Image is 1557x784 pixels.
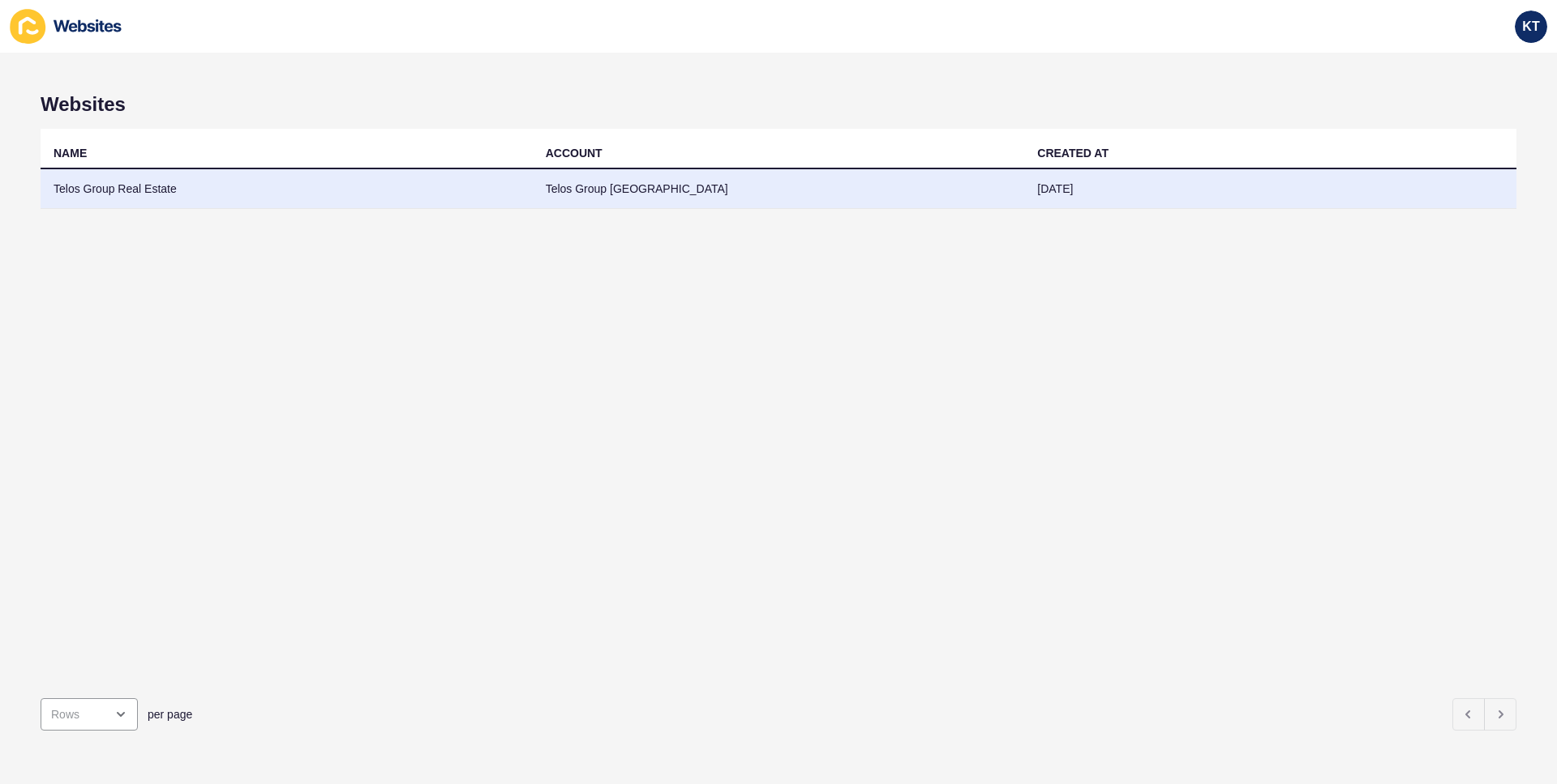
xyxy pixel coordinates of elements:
div: open menu [41,698,138,731]
div: NAME [54,145,87,161]
span: per page [148,706,192,722]
div: ACCOUNT [546,145,603,161]
td: Telos Group Real Estate [41,169,533,209]
span: KT [1522,19,1539,35]
td: Telos Group [GEOGRAPHIC_DATA] [533,169,1025,209]
td: [DATE] [1024,169,1516,209]
div: CREATED AT [1037,145,1109,161]
h1: Websites [41,93,1516,116]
